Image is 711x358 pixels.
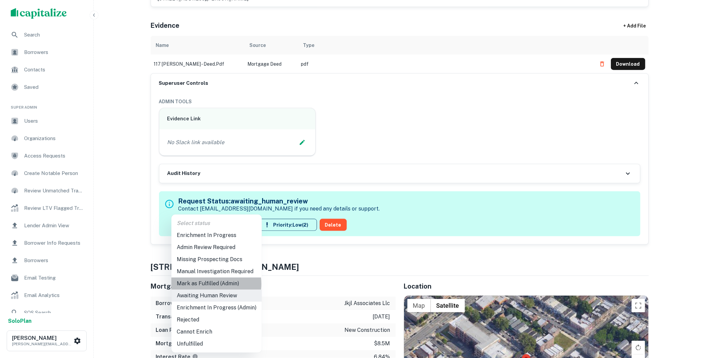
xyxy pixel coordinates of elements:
li: Mark as Fulfilled (Admin) [171,278,262,290]
li: Awaiting Human Review [171,290,262,302]
li: Rejected [171,314,262,326]
li: Manual Investigation Required [171,265,262,278]
li: Enrichment In Progress [171,229,262,241]
li: Admin Review Required [171,241,262,253]
li: Cannot Enrich [171,326,262,338]
iframe: Chat Widget [678,304,711,337]
li: Unfulfilled [171,338,262,350]
li: Missing Prospecting Docs [171,253,262,265]
li: Enrichment In Progress (Admin) [171,302,262,314]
